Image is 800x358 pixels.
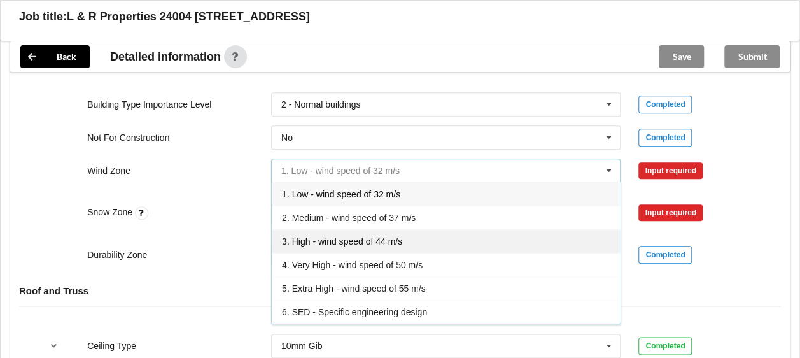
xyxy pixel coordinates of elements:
[87,99,211,110] label: Building Type Importance Level
[19,285,781,297] h4: Roof and Truss
[110,51,221,62] span: Detailed information
[281,341,323,350] div: 10mm Gib
[20,45,90,68] button: Back
[282,260,423,270] span: 4. Very High - wind speed of 50 m/s
[638,204,703,221] div: Input required
[638,162,703,179] div: Input required
[87,132,169,143] label: Not For Construction
[638,337,692,355] div: Completed
[282,307,427,317] span: 6. SED - Specific engineering design
[282,236,402,247] span: 3. High - wind speed of 44 m/s
[67,10,310,24] h3: L & R Properties 24004 [STREET_ADDRESS]
[638,246,692,264] div: Completed
[41,334,66,357] button: reference-toggle
[281,133,293,142] div: No
[282,213,416,223] span: 2. Medium - wind speed of 37 m/s
[19,10,67,24] h3: Job title:
[638,129,692,147] div: Completed
[282,283,426,294] span: 5. Extra High - wind speed of 55 m/s
[87,166,130,176] label: Wind Zone
[638,96,692,113] div: Completed
[87,250,147,260] label: Durability Zone
[87,207,135,217] label: Snow Zone
[87,341,136,351] label: Ceiling Type
[282,189,400,199] span: 1. Low - wind speed of 32 m/s
[281,100,361,109] div: 2 - Normal buildings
